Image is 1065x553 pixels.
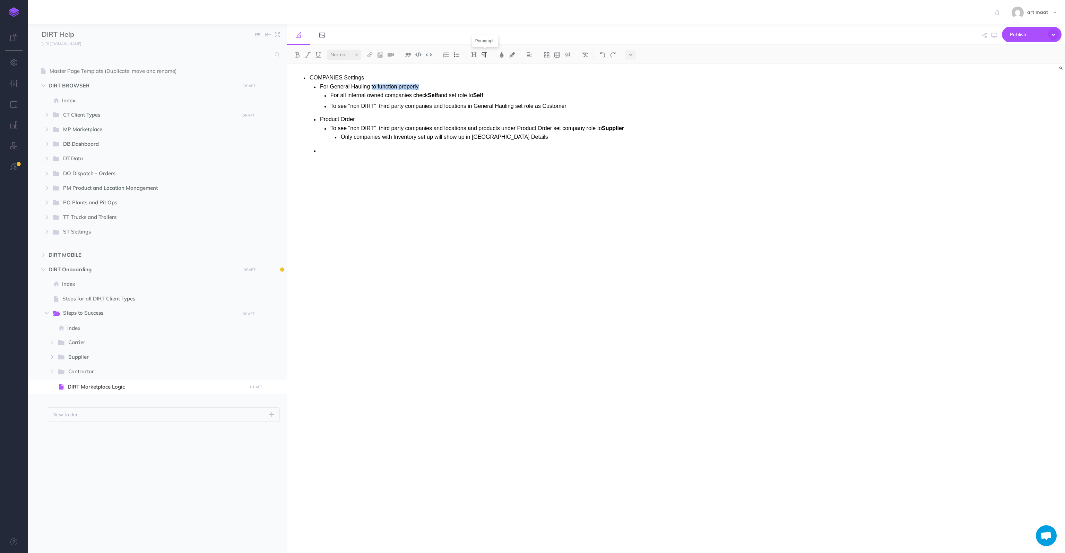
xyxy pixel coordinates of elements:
[52,411,78,418] p: New folder
[415,52,422,57] img: Code block button
[63,140,235,149] span: DB Dashboard
[9,7,19,17] img: logo-mark.svg
[243,267,256,272] small: DRAFT
[582,52,588,58] img: Clear styles button
[50,67,245,75] span: Master Page Template (Duplicate, move and rename)
[1012,7,1024,19] img: dba3bd9ff28af6bcf6f79140cf744780.jpg
[63,111,235,120] span: CT Client Types
[405,52,411,58] img: Blockquote button
[49,82,236,90] span: DIRT BROWSER
[499,52,505,58] img: Text color button
[367,52,373,58] img: Link button
[42,41,81,46] small: [URL][DOMAIN_NAME]
[388,52,394,58] img: Add video button
[320,116,823,122] p: Product Order
[1002,27,1062,42] button: Publish
[49,265,236,274] span: DIRT Onboarding
[426,52,432,57] img: Inline code button
[554,52,560,58] img: Create table button
[473,92,483,98] strong: Self
[1024,9,1051,15] span: art maat
[242,312,254,316] small: DRAFT
[453,52,460,58] img: Unordered list button
[330,103,823,109] p: To see "non DIRT" third party companies and locations in General Hauling set role as Customer
[63,228,235,237] span: ST Settings
[68,383,245,391] span: DIRT Marketplace Logic
[68,353,235,362] span: Supplier
[1036,525,1057,546] a: Open chat
[564,52,571,58] img: Callout dropdown menu button
[62,295,245,303] span: Steps for all DIRT Client Types
[42,49,271,61] input: Search
[241,82,258,90] button: DRAFT
[250,385,262,389] small: DRAFT
[47,407,280,422] button: New folder
[310,75,823,81] p: COMPANIES Settings
[67,324,245,332] span: Index
[49,251,236,259] span: DIRT MOBILE
[63,213,235,222] span: TT Trucks and Trailers
[28,40,88,47] a: [URL][DOMAIN_NAME]
[341,134,823,140] p: Only companies with Inventory set up will show up in [GEOGRAPHIC_DATA] Details
[240,310,257,318] button: DRAFT
[240,111,257,119] button: DRAFT
[1010,29,1045,40] span: Publish
[330,92,823,99] p: For all internal owned companies check and set role to
[242,113,254,118] small: DRAFT
[305,52,311,58] img: Italic button
[62,280,245,288] span: Index
[602,125,624,131] strong: Supplier
[42,29,123,40] input: Documentation Name
[315,52,321,58] img: Underline button
[294,52,301,58] img: Bold button
[63,154,235,163] span: DT Data
[62,96,245,105] span: Index
[248,383,265,391] button: DRAFT
[243,84,256,88] small: DRAFT
[63,169,235,178] span: DO Dispatch - Orders
[526,52,532,58] img: Alignment dropdown menu button
[63,184,235,193] span: PM Product and Location Management
[377,52,383,58] img: Add image button
[443,52,449,58] img: Ordered list button
[241,266,258,274] button: DRAFT
[68,338,235,347] span: Carrier
[330,125,823,131] p: To see "non DIRT" third party companies and locations and products under Product Order set compan...
[68,367,235,376] span: Contractor
[509,52,515,58] img: Text background color button
[63,309,235,318] span: Steps to Success
[610,52,616,58] img: Redo
[481,52,487,58] img: Paragraph button
[320,84,823,90] p: For General Hauling to function properly
[63,198,235,207] span: PO Plants and Pit Ops
[471,52,477,58] img: Headings dropdown button
[599,52,606,58] img: Undo
[428,92,438,98] strong: Self
[63,125,235,134] span: MP Marketplace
